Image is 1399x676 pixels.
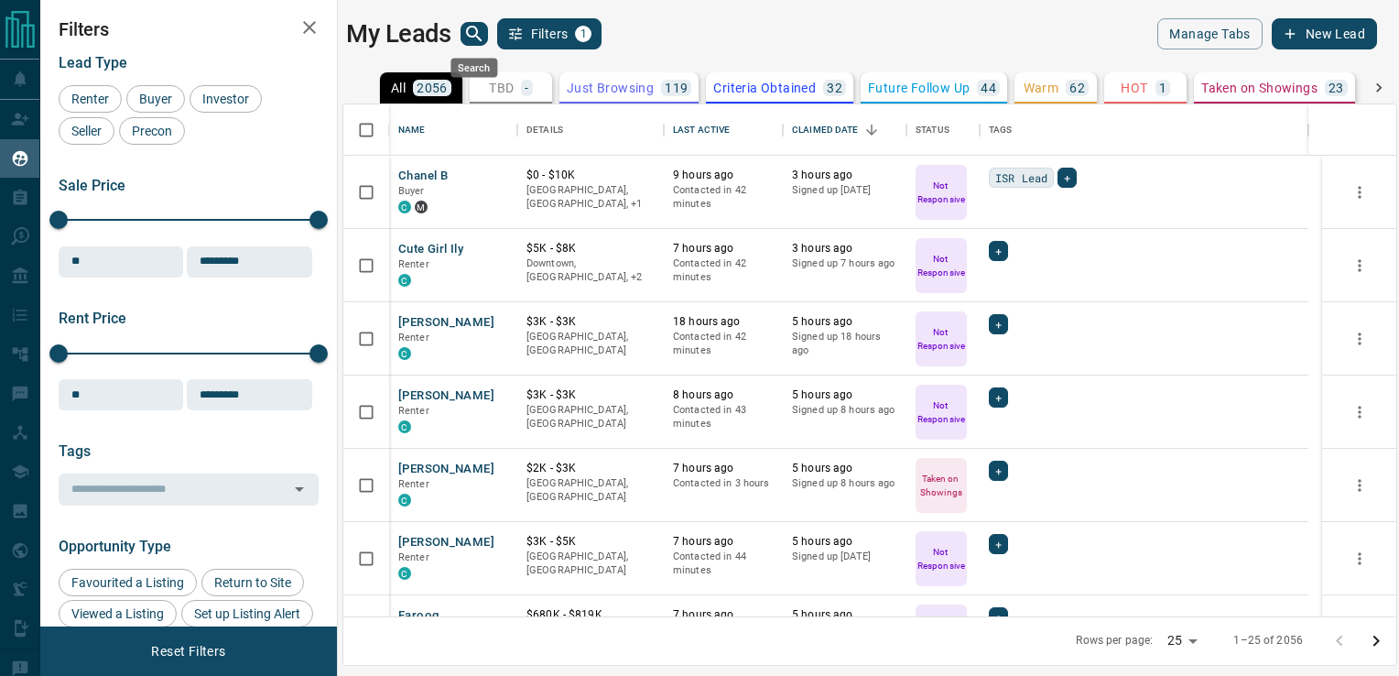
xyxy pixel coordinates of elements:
[917,472,965,499] p: Taken on Showings
[398,274,411,287] div: condos.ca
[664,104,783,156] div: Last Active
[673,183,774,212] p: Contacted in 42 minutes
[792,256,897,271] p: Signed up 7 hours ago
[398,314,494,332] button: [PERSON_NAME]
[1346,179,1373,206] button: more
[917,545,965,572] p: Not Responsive
[1272,18,1377,49] button: New Lead
[577,27,590,40] span: 1
[389,104,517,156] div: Name
[398,551,429,563] span: Renter
[497,18,602,49] button: Filters1
[1057,168,1077,188] div: +
[673,461,774,476] p: 7 hours ago
[1346,398,1373,426] button: more
[917,179,965,206] p: Not Responsive
[526,104,563,156] div: Details
[783,104,906,156] div: Claimed Date
[65,124,108,138] span: Seller
[526,168,655,183] p: $0 - $10K
[792,168,897,183] p: 3 hours ago
[398,461,494,478] button: [PERSON_NAME]
[1346,472,1373,499] button: more
[1069,82,1085,94] p: 62
[59,85,122,113] div: Renter
[1121,82,1147,94] p: HOT
[517,104,664,156] div: Details
[1201,82,1318,94] p: Taken on Showings
[868,82,970,94] p: Future Follow Up
[201,569,304,596] div: Return to Site
[398,405,429,417] span: Renter
[526,534,655,550] p: $3K - $5K
[1329,82,1344,94] p: 23
[398,478,429,490] span: Renter
[133,92,179,106] span: Buyer
[792,461,897,476] p: 5 hours ago
[995,535,1002,553] span: +
[792,387,897,403] p: 5 hours ago
[916,104,949,156] div: Status
[59,538,171,555] span: Opportunity Type
[989,607,1008,627] div: +
[526,403,655,431] p: [GEOGRAPHIC_DATA], [GEOGRAPHIC_DATA]
[792,607,897,623] p: 5 hours ago
[398,607,439,625] button: Farooq
[65,575,190,590] span: Favourited a Listing
[415,201,428,213] div: mrloft.ca
[673,476,774,491] p: Contacted in 3 hours
[139,636,237,667] button: Reset Filters
[398,347,411,360] div: condos.ca
[287,476,312,502] button: Open
[673,534,774,550] p: 7 hours ago
[995,608,1002,627] span: +
[859,117,884,143] button: Sort
[526,461,655,476] p: $2K - $3K
[1024,82,1059,94] p: Warm
[526,607,655,623] p: $680K - $819K
[1064,169,1070,187] span: +
[1358,623,1394,660] button: Go to next page
[792,403,897,418] p: Signed up 8 hours ago
[1346,252,1373,279] button: more
[917,398,965,426] p: Not Responsive
[673,387,774,403] p: 8 hours ago
[792,476,897,491] p: Signed up 8 hours ago
[995,315,1002,333] span: +
[673,104,730,156] div: Last Active
[989,314,1008,334] div: +
[673,168,774,183] p: 9 hours ago
[119,117,185,145] div: Precon
[526,183,655,212] p: Toronto
[398,241,463,258] button: Cute Girl Ily
[792,550,897,564] p: Signed up [DATE]
[792,104,859,156] div: Claimed Date
[526,387,655,403] p: $3K - $3K
[398,168,448,185] button: Chanel B
[398,387,494,405] button: [PERSON_NAME]
[461,22,488,46] button: search button
[346,19,451,49] h1: My Leads
[1233,633,1303,649] p: 1–25 of 2056
[59,569,197,596] div: Favourited a Listing
[792,183,897,198] p: Signed up [DATE]
[59,442,91,460] span: Tags
[398,494,411,507] div: condos.ca
[673,314,774,330] p: 18 hours ago
[181,600,313,627] div: Set up Listing Alert
[995,169,1047,187] span: ISR Lead
[906,104,980,156] div: Status
[995,242,1002,260] span: +
[673,330,774,358] p: Contacted in 42 minutes
[526,550,655,578] p: [GEOGRAPHIC_DATA], [GEOGRAPHIC_DATA]
[208,575,298,590] span: Return to Site
[665,82,688,94] p: 119
[526,241,655,256] p: $5K - $8K
[398,104,426,156] div: Name
[981,82,996,94] p: 44
[980,104,1308,156] div: Tags
[59,54,127,71] span: Lead Type
[391,82,406,94] p: All
[450,59,497,78] div: Search
[398,332,429,343] span: Renter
